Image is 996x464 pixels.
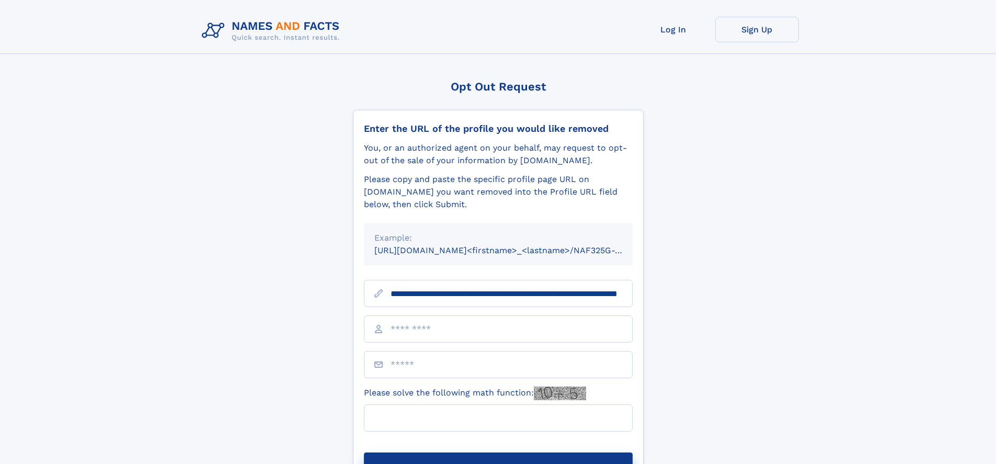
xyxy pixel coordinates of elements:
[353,80,644,93] div: Opt Out Request
[715,17,799,42] a: Sign Up
[198,17,348,45] img: Logo Names and Facts
[374,245,652,255] small: [URL][DOMAIN_NAME]<firstname>_<lastname>/NAF325G-xxxxxxxx
[374,232,622,244] div: Example:
[364,123,633,134] div: Enter the URL of the profile you would like removed
[364,142,633,167] div: You, or an authorized agent on your behalf, may request to opt-out of the sale of your informatio...
[364,387,586,400] label: Please solve the following math function:
[364,173,633,211] div: Please copy and paste the specific profile page URL on [DOMAIN_NAME] you want removed into the Pr...
[632,17,715,42] a: Log In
